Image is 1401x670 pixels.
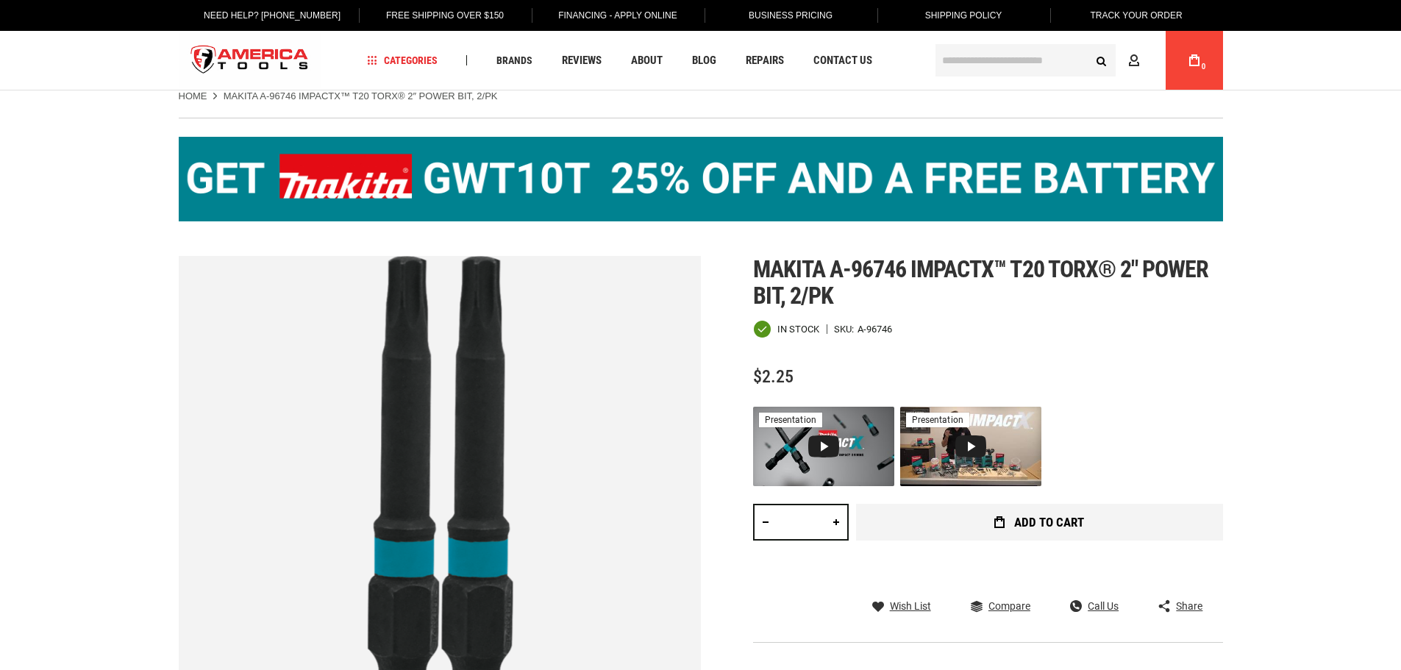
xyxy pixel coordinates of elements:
a: Home [179,90,207,103]
span: Wish List [890,601,931,611]
span: Blog [692,55,716,66]
img: BOGO: Buy the Makita® XGT IMpact Wrench (GWT10T), get the BL4040 4ah Battery FREE! [179,137,1223,221]
button: Add to Cart [856,504,1223,541]
a: About [624,51,669,71]
span: About [631,55,663,66]
img: America Tools [179,33,321,88]
a: Repairs [739,51,791,71]
span: Compare [988,601,1030,611]
span: $2.25 [753,366,794,387]
a: store logo [179,33,321,88]
a: Compare [971,599,1030,613]
span: Makita a-96746 impactx™ t20 torx® 2″ power bit, 2/pk [753,255,1209,310]
span: Brands [496,55,532,65]
span: Call Us [1088,601,1119,611]
span: Shipping Policy [925,10,1002,21]
a: Reviews [555,51,608,71]
span: In stock [777,324,819,334]
span: Add to Cart [1014,516,1084,529]
a: Contact Us [807,51,879,71]
span: Reviews [562,55,602,66]
a: Call Us [1070,599,1119,613]
span: Contact Us [813,55,872,66]
span: 0 [1202,63,1206,71]
span: Repairs [746,55,784,66]
span: Categories [367,55,438,65]
a: Brands [490,51,539,71]
span: Share [1176,601,1202,611]
button: Search [1088,46,1116,74]
a: Blog [685,51,723,71]
strong: SKU [834,324,858,334]
a: Wish List [872,599,931,613]
div: A-96746 [858,324,892,334]
div: Availability [753,320,819,338]
strong: MAKITA A-96746 IMPACTX™ T20 TORX® 2″ POWER BIT, 2/PK [224,90,498,101]
a: Categories [360,51,444,71]
a: 0 [1180,31,1208,90]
